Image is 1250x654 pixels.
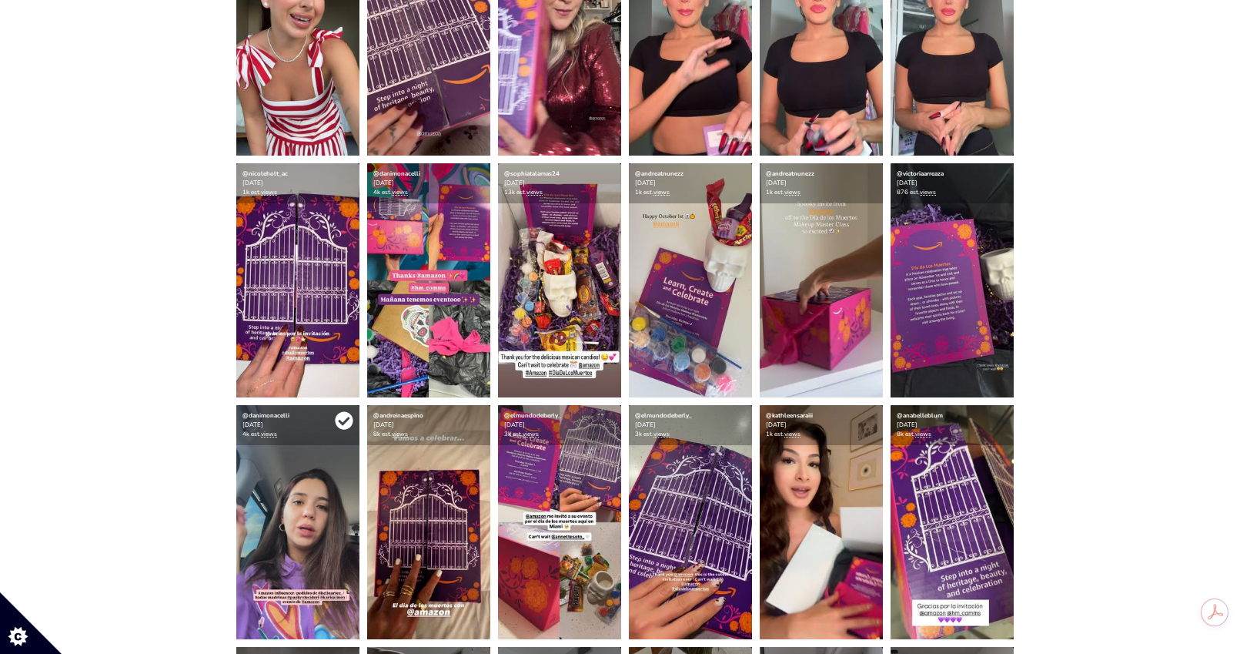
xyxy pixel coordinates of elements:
div: [DATE] 1k est. [760,405,883,445]
a: views [392,188,408,196]
div: [DATE] 1k est. [629,163,752,203]
div: [DATE] 3k est. [498,405,621,445]
a: @danimonacelli [242,411,289,420]
a: views [261,430,277,438]
a: views [920,188,936,196]
a: @andreinaespino [373,411,423,420]
div: [DATE] 1k est. [236,163,359,203]
a: views [784,188,800,196]
a: views [526,188,543,196]
a: views [261,188,277,196]
a: @nicoleholt_ac [242,169,288,178]
div: [DATE] 4k est. [367,163,490,203]
div: [DATE] 8k est. [891,405,1014,445]
a: views [653,188,670,196]
a: views [653,430,670,438]
a: @andreatnunezz [635,169,683,178]
a: @elmundodeberly_ [504,411,561,420]
a: @kathleensaraiii [766,411,813,420]
a: views [523,430,539,438]
a: views [392,430,408,438]
a: views [784,430,800,438]
a: @danimonacelli [373,169,420,178]
div: [DATE] 4k est. [236,405,359,445]
a: @victoriaarreaza [897,169,944,178]
a: @anabelleblum [897,411,943,420]
a: views [915,430,931,438]
div: [DATE] 3k est. [629,405,752,445]
div: [DATE] 876 est. [891,163,1014,203]
a: @sophiatalamas24 [504,169,560,178]
a: @elmundodeberly_ [635,411,692,420]
div: [DATE] 8k est. [367,405,490,445]
div: [DATE] 1k est. [760,163,883,203]
div: [DATE] 13k est. [498,163,621,203]
a: @andreatnunezz [766,169,814,178]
